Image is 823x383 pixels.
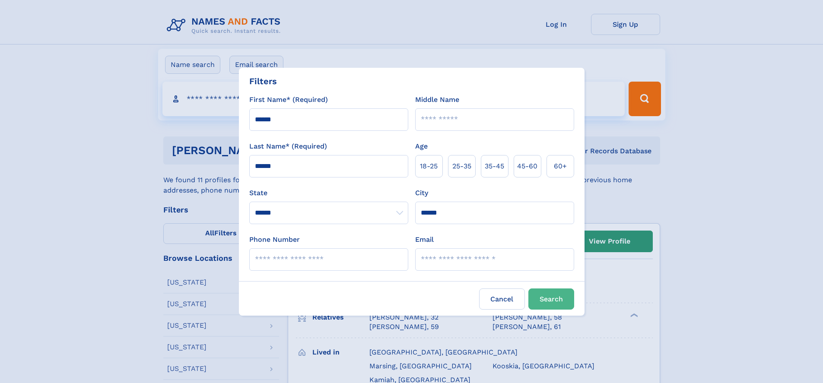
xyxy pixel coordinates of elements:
[415,234,434,245] label: Email
[415,188,428,198] label: City
[517,161,537,171] span: 45‑60
[554,161,567,171] span: 60+
[249,75,277,88] div: Filters
[485,161,504,171] span: 35‑45
[249,234,300,245] label: Phone Number
[452,161,471,171] span: 25‑35
[479,288,525,310] label: Cancel
[249,95,328,105] label: First Name* (Required)
[528,288,574,310] button: Search
[249,141,327,152] label: Last Name* (Required)
[249,188,408,198] label: State
[415,141,428,152] label: Age
[420,161,438,171] span: 18‑25
[415,95,459,105] label: Middle Name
